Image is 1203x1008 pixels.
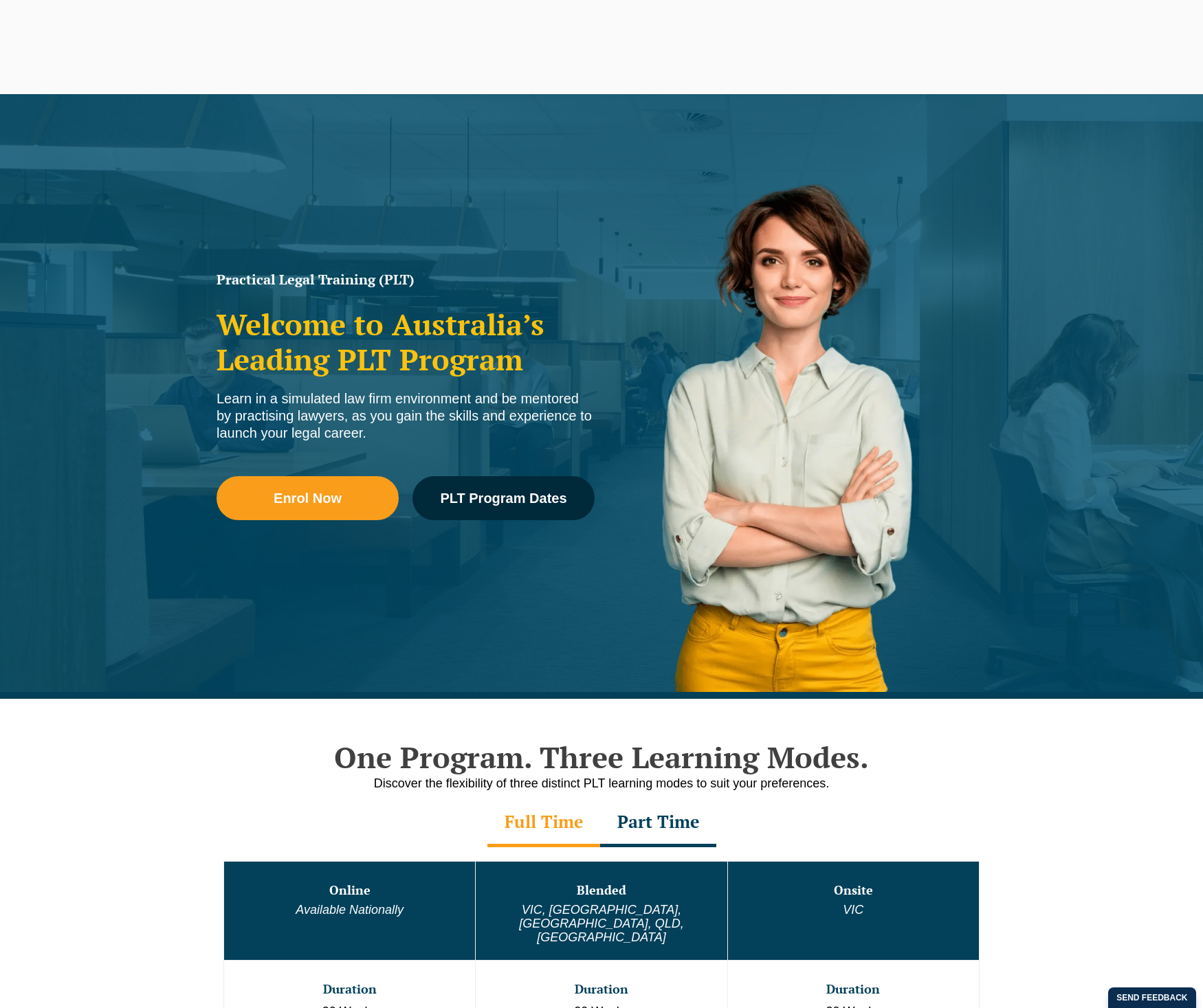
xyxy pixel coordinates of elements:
a: Enrol Now [217,476,399,520]
div: Full Time [487,799,600,847]
h3: Onsite [729,884,978,897]
h3: Online [225,884,474,897]
em: Available Nationally [296,903,404,917]
h3: Duration [729,983,978,996]
em: VIC [843,903,863,917]
span: Enrol Now [274,491,342,505]
div: Part Time [600,799,716,847]
h2: Welcome to Australia’s Leading PLT Program [217,307,595,377]
span: PLT Program Dates [440,491,566,505]
h1: Practical Legal Training (PLT) [217,273,595,287]
h3: Duration [225,983,474,996]
a: PLT Program Dates [412,476,595,520]
h3: Blended [477,884,725,897]
div: Learn in a simulated law firm environment and be mentored by practising lawyers, as you gain the ... [217,390,595,442]
h2: One Program. Three Learning Modes. [210,740,993,774]
p: Discover the flexibility of three distinct PLT learning modes to suit your preferences. [210,775,993,792]
em: VIC, [GEOGRAPHIC_DATA], [GEOGRAPHIC_DATA], QLD, [GEOGRAPHIC_DATA] [519,903,683,944]
h3: Duration [477,983,725,996]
